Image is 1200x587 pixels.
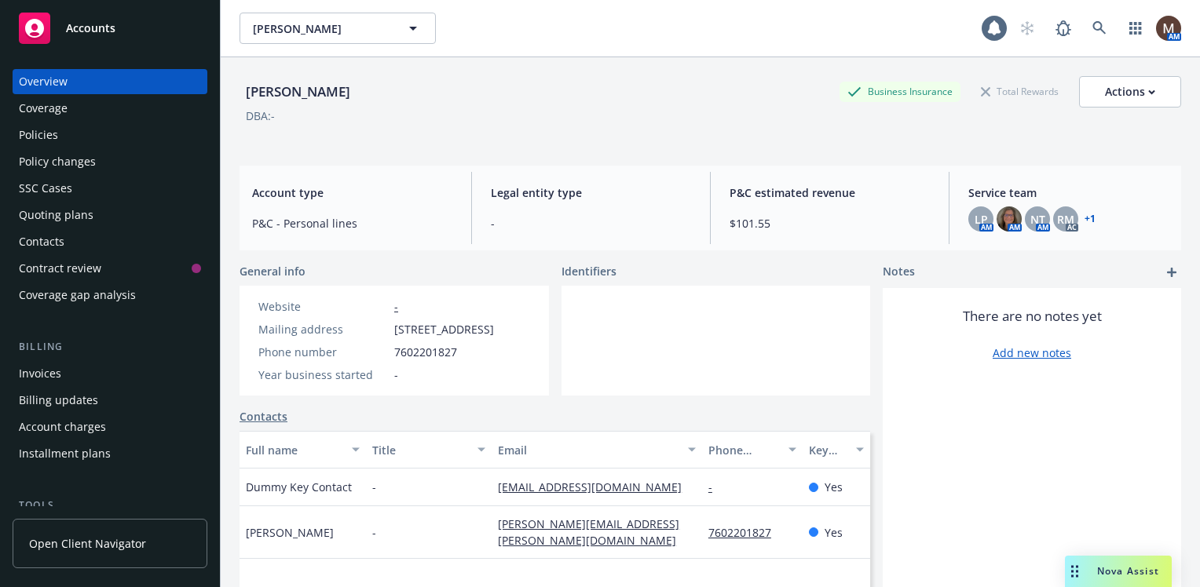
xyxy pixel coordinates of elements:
a: Search [1084,13,1115,44]
a: add [1162,263,1181,282]
a: [PERSON_NAME][EMAIL_ADDRESS][PERSON_NAME][DOMAIN_NAME] [498,516,689,548]
span: Notes [883,263,915,282]
div: Phone number [708,442,779,458]
div: DBA: - [246,108,275,124]
a: Policy changes [13,149,207,174]
span: Service team [968,184,1169,201]
span: Dummy Key Contact [246,479,352,495]
a: Start snowing [1012,13,1043,44]
span: RM [1057,211,1074,228]
span: There are no notes yet [963,307,1102,326]
a: Contacts [13,229,207,254]
button: [PERSON_NAME] [240,13,436,44]
div: Email [498,442,679,458]
a: Coverage gap analysis [13,283,207,308]
button: Title [366,431,492,469]
a: Switch app [1120,13,1151,44]
a: Billing updates [13,388,207,413]
div: [PERSON_NAME] [240,82,357,102]
span: [STREET_ADDRESS] [394,321,494,337]
span: Nova Assist [1097,564,1159,578]
span: - [372,479,376,495]
a: +1 [1085,214,1096,224]
div: Invoices [19,361,61,386]
span: NT [1030,211,1045,228]
a: Quoting plans [13,202,207,228]
a: Invoices [13,361,207,386]
div: Contacts [19,229,64,254]
span: - [372,524,376,541]
span: Yes [825,524,843,541]
span: 7602201827 [394,344,457,360]
span: P&C estimated revenue [730,184,930,201]
button: Nova Assist [1065,556,1172,587]
button: Phone number [702,431,803,469]
div: Contract review [19,256,101,281]
div: Quoting plans [19,202,93,228]
span: Legal entity type [491,184,691,201]
a: 7602201827 [708,525,784,540]
button: Full name [240,431,366,469]
div: Mailing address [258,321,388,337]
span: Identifiers [562,263,616,279]
div: Full name [246,442,342,458]
div: Key contact [809,442,847,458]
div: Billing updates [19,388,98,413]
a: Add new notes [993,345,1071,361]
div: Website [258,298,388,315]
div: Coverage gap analysis [19,283,136,308]
span: [PERSON_NAME] [246,524,334,541]
div: Title [372,442,469,458]
a: Installment plans [13,441,207,466]
a: Accounts [13,6,207,50]
div: Policies [19,122,58,148]
div: Policy changes [19,149,96,174]
span: $101.55 [730,215,930,232]
img: photo [1156,16,1181,41]
div: Overview [19,69,68,94]
div: SSC Cases [19,176,72,201]
div: Business Insurance [840,82,960,101]
a: Report a Bug [1048,13,1079,44]
div: Billing [13,339,207,355]
a: [EMAIL_ADDRESS][DOMAIN_NAME] [498,479,694,494]
a: Policies [13,122,207,148]
div: Tools [13,498,207,513]
span: P&C - Personal lines [252,215,452,232]
div: Installment plans [19,441,111,466]
span: Open Client Navigator [29,535,146,552]
div: Drag to move [1065,556,1085,587]
span: - [491,215,691,232]
button: Actions [1079,76,1181,108]
button: Key contact [803,431,870,469]
span: LP [975,211,988,228]
div: Account charges [19,414,106,439]
span: Accounts [66,22,115,35]
span: Yes [825,479,843,495]
span: - [394,366,398,383]
span: [PERSON_NAME] [253,20,389,37]
div: Coverage [19,96,68,121]
a: - [394,299,398,314]
div: Total Rewards [973,82,1066,101]
span: Account type [252,184,452,201]
a: SSC Cases [13,176,207,201]
span: General info [240,263,305,279]
div: Year business started [258,366,388,383]
img: photo [997,206,1022,232]
a: - [708,479,725,494]
a: Coverage [13,96,207,121]
button: Email [492,431,702,469]
a: Contract review [13,256,207,281]
a: Account charges [13,414,207,439]
div: Phone number [258,344,388,360]
a: Overview [13,69,207,94]
div: Actions [1105,77,1155,107]
a: Contacts [240,408,287,425]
